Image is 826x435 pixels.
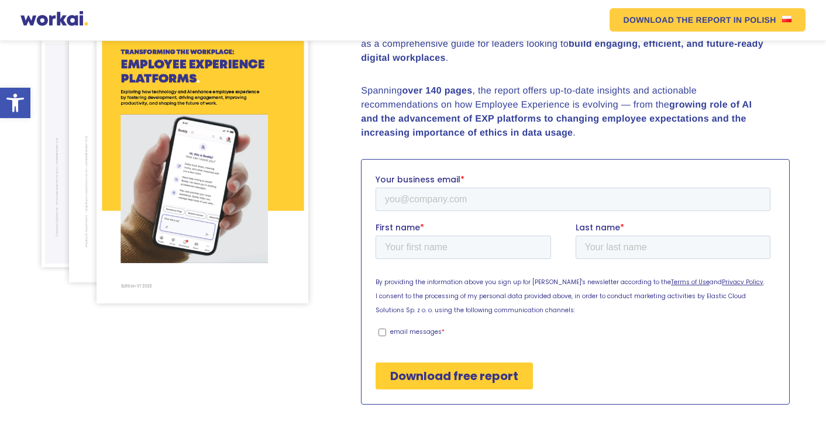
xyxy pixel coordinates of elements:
img: DEX-2024-v2.2.png [97,4,308,303]
a: DOWNLOAD THE REPORTIN POLISHPolish flag [610,8,806,32]
iframe: Form 0 [376,174,775,399]
img: DEX-2024-str-30.png [42,40,202,267]
img: DEX-2024-str-8.png [69,25,251,282]
strong: build engaging, efficient, and future-ready digital workplaces [361,39,763,63]
p: Spanning , the report offers up-to-date insights and actionable recommendations on how Employee E... [361,84,770,140]
em: DOWNLOAD THE REPORT [624,16,731,24]
img: Polish flag [782,16,791,22]
strong: over 140 pages [402,86,472,96]
strong: growing role of AI and the advancement of EXP platforms to changing employee expectations and the... [361,100,752,138]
